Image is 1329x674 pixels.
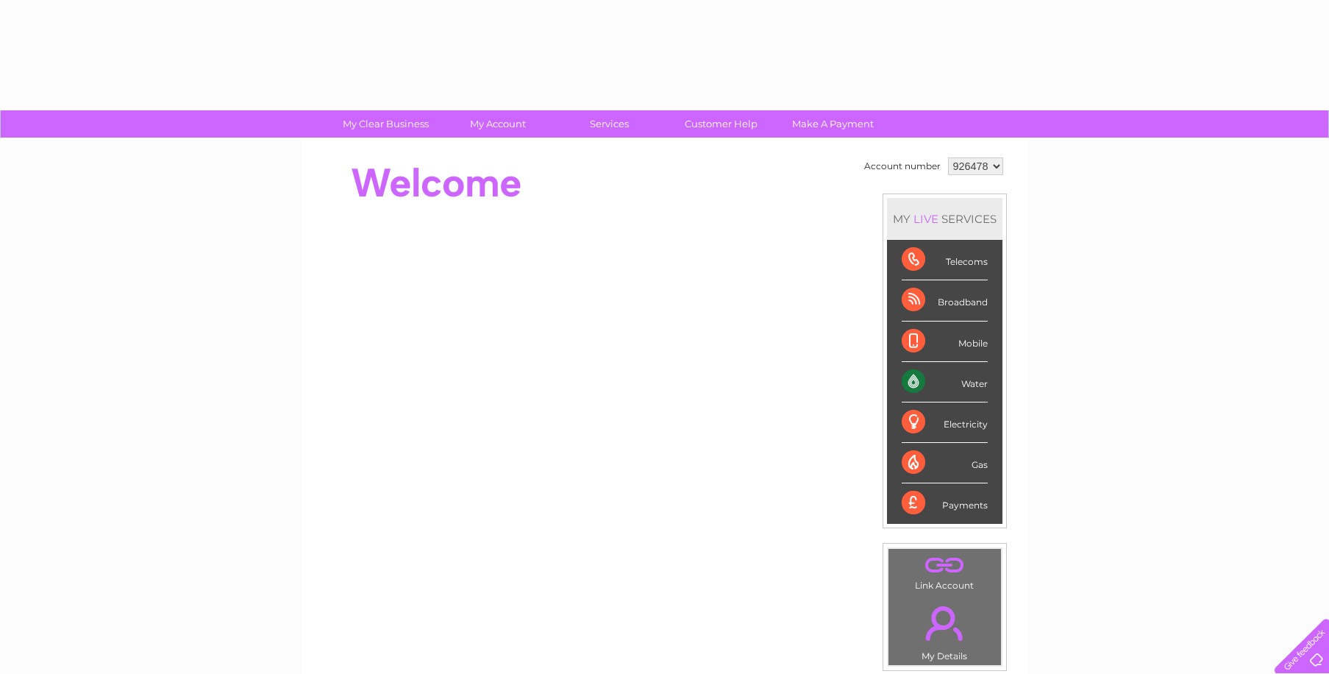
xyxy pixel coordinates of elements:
td: Account number [861,154,944,179]
a: . [892,553,997,578]
a: My Clear Business [325,110,446,138]
div: Broadband [902,280,988,321]
a: My Account [437,110,558,138]
td: My Details [888,594,1002,666]
a: Make A Payment [772,110,894,138]
div: MY SERVICES [887,198,1002,240]
div: Payments [902,483,988,523]
div: Gas [902,443,988,483]
div: Water [902,362,988,402]
div: Electricity [902,402,988,443]
div: Telecoms [902,240,988,280]
td: Link Account [888,548,1002,595]
a: . [892,597,997,649]
a: Services [549,110,670,138]
div: Mobile [902,322,988,362]
a: Customer Help [660,110,782,138]
div: LIVE [911,212,941,226]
